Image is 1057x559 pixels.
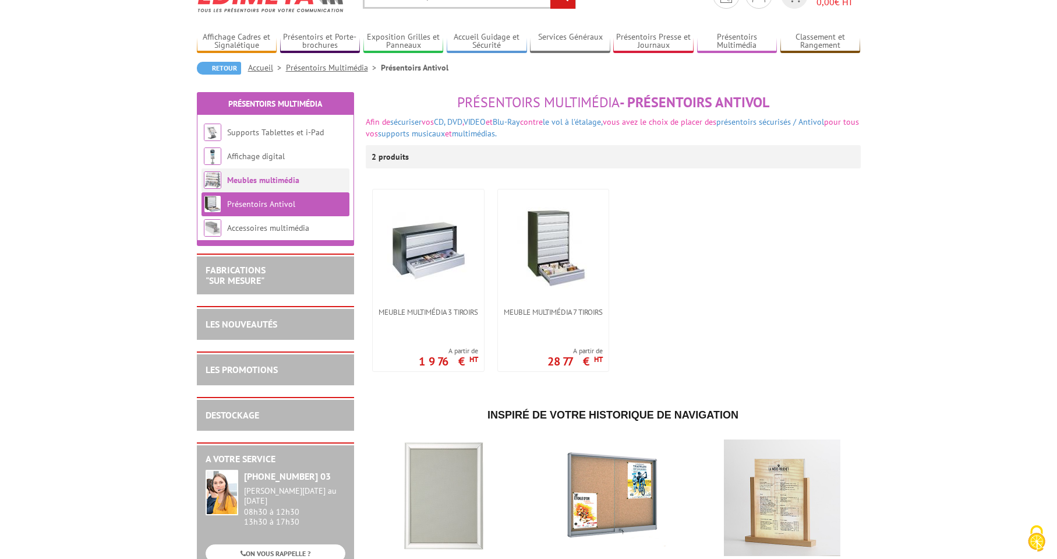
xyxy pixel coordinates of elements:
img: Meuble multimédia 7 tiroirs [512,207,594,289]
a: Exposition Grilles et Panneaux [363,32,444,51]
a: CD, [434,117,445,127]
span: Meuble multimédia 7 tiroirs [504,308,603,317]
span: A partir de [547,346,603,356]
a: Meuble multimédia 7 tiroirs [498,308,609,317]
img: Cookies (fenêtre modale) [1022,524,1051,553]
a: Présentoirs et Porte-brochures [280,32,360,51]
a: Accessoires multimédia [227,223,309,233]
h2: A votre service [206,454,345,465]
li: Présentoirs Antivol [381,62,448,73]
a: Présentoirs Multimédia [697,32,777,51]
span: Présentoirs Multimédia [457,93,620,111]
span: A partir de [419,346,478,356]
img: widget-service.jpg [206,470,238,515]
div: 08h30 à 12h30 13h30 à 17h30 [244,486,345,526]
a: Accueil [248,62,286,73]
a: Accueil Guidage et Sécurité [447,32,527,51]
img: Meubles multimédia [204,171,221,189]
a: Présentoirs Multimédia [228,99,322,109]
a: présentoirs sécurisés / Antivol [716,117,824,127]
a: FABRICATIONS"Sur Mesure" [206,264,266,286]
a: Services Généraux [530,32,610,51]
a: Supports Tablettes et i-Pad [227,127,324,138]
h1: - Présentoirs Antivol [366,95,861,110]
a: DESTOCKAGE [206,409,259,421]
a: LES PROMOTIONS [206,364,278,375]
sup: HT [469,354,478,364]
a: Présentoirs Presse et Journaux [613,32,694,51]
a: Meuble multimédia 3 tiroirs [373,308,484,317]
span: Inspiré de votre historique de navigation [487,409,738,421]
a: Présentoirs Antivol [227,199,295,209]
a: Présentoirs Multimédia [286,62,381,73]
a: le vol à l'étalage, [543,117,603,127]
a: Blu-Ray [493,117,520,127]
sup: HT [594,354,603,364]
span: Meuble multimédia 3 tiroirs [379,308,478,317]
strong: [PHONE_NUMBER] 03 [244,470,331,482]
p: 2877 € [547,358,603,365]
a: sécuriser [390,117,422,127]
a: Retour [197,62,241,75]
span: pour tous vos et [366,117,859,139]
div: [PERSON_NAME][DATE] au [DATE] [244,486,345,506]
img: Supports Tablettes et i-Pad [204,124,221,141]
a: LES NOUVEAUTÉS [206,318,277,330]
a: DVD [447,117,462,127]
img: Présentoirs Antivol [204,195,221,213]
a: Affichage digital [227,151,285,161]
a: VIDEO [464,117,486,127]
a: Meubles multimédia [227,175,299,185]
font: Afin de vos , et contre vous avez le choix de placer des [366,117,716,127]
p: 2 produits [372,145,415,168]
a: multimédias. [452,128,497,139]
img: Affichage digital [204,147,221,165]
button: Cookies (fenêtre modale) [1016,519,1057,559]
p: 1976 € [419,358,478,365]
img: Meuble multimédia 3 tiroirs [387,207,469,289]
img: Accessoires multimédia [204,219,221,237]
a: Affichage Cadres et Signalétique [197,32,277,51]
a: Classement et Rangement [780,32,861,51]
a: supports musicaux [378,128,445,139]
